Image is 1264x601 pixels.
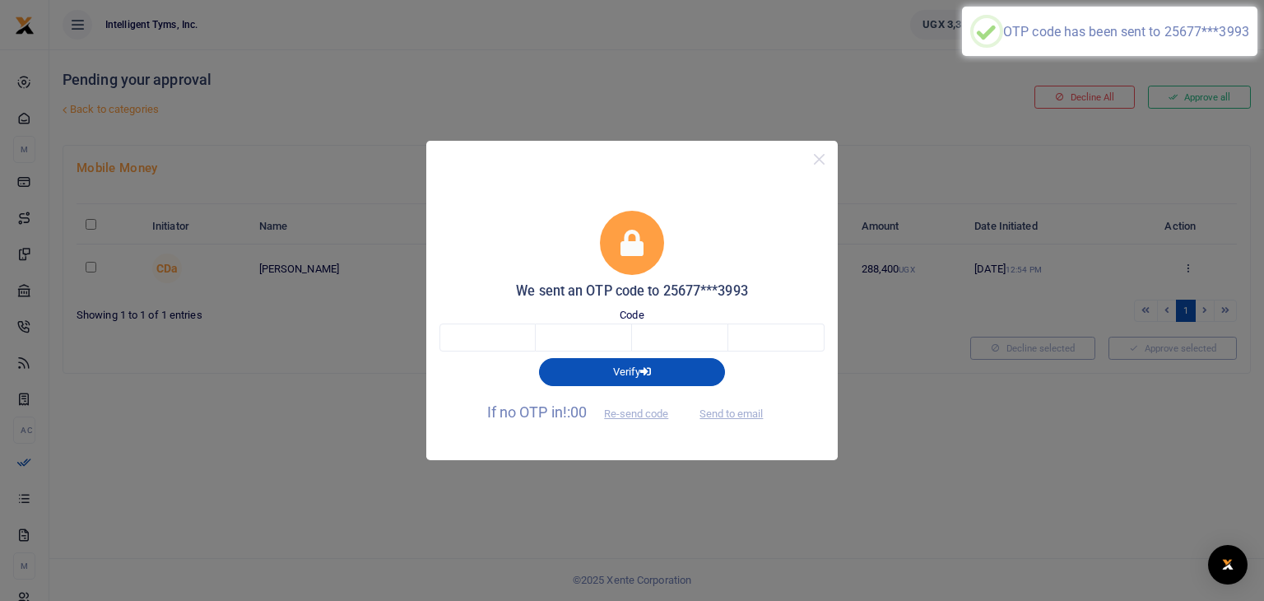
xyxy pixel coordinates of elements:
div: Open Intercom Messenger [1208,545,1248,585]
button: Close [807,147,831,171]
div: OTP code has been sent to 25677***3993 [1003,24,1249,40]
h5: We sent an OTP code to 25677***3993 [439,283,825,300]
button: Verify [539,358,725,386]
span: !:00 [563,403,587,421]
span: If no OTP in [487,403,683,421]
label: Code [620,307,644,324]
